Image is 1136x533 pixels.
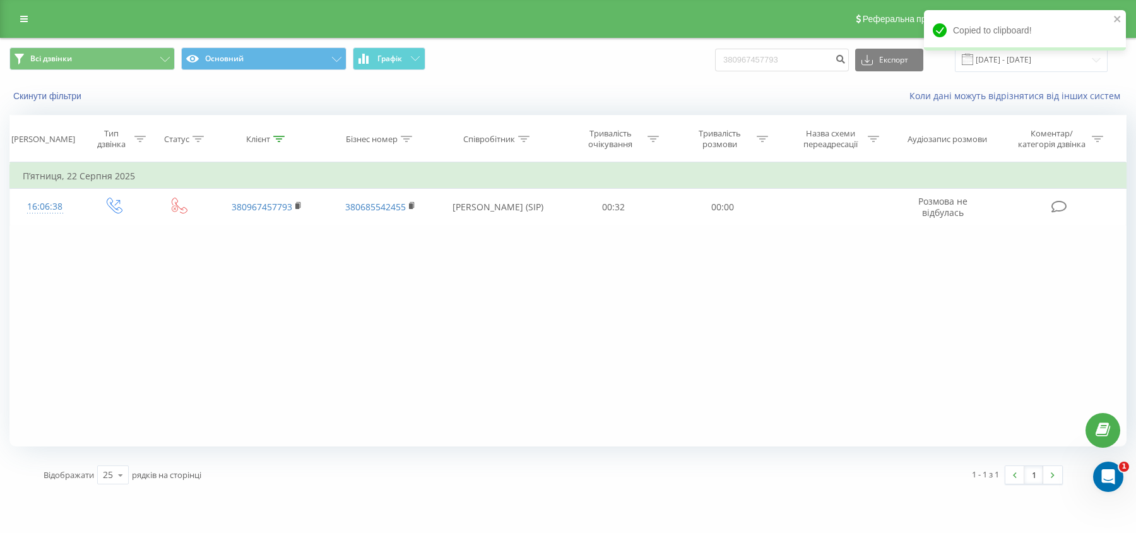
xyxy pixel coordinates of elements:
[353,47,425,70] button: Графік
[797,128,865,150] div: Назва схеми переадресації
[918,195,967,219] span: Розмова не відбулась
[863,14,956,24] span: Реферальна програма
[577,128,644,150] div: Тривалість очікування
[9,47,175,70] button: Всі дзвінки
[9,90,88,102] button: Скинути фільтри
[103,469,113,481] div: 25
[1119,462,1129,472] span: 1
[1113,14,1122,26] button: close
[559,189,668,225] td: 00:32
[1093,462,1123,492] iframe: Intercom live chat
[715,49,849,71] input: Пошук за номером
[1015,128,1089,150] div: Коментар/категорія дзвінка
[437,189,559,225] td: [PERSON_NAME] (SIP)
[924,10,1126,51] div: Copied to clipboard!
[345,201,406,213] a: 380685542455
[246,134,270,145] div: Клієнт
[855,49,923,71] button: Експорт
[908,134,987,145] div: Аудіозапис розмови
[686,128,754,150] div: Тривалість розмови
[463,134,515,145] div: Співробітник
[377,54,402,63] span: Графік
[23,195,67,219] div: 16:06:38
[91,128,132,150] div: Тип дзвінка
[909,90,1127,102] a: Коли дані можуть відрізнятися вiд інших систем
[44,469,94,481] span: Відображати
[232,201,292,213] a: 380967457793
[181,47,346,70] button: Основний
[11,134,75,145] div: [PERSON_NAME]
[164,134,189,145] div: Статус
[132,469,201,481] span: рядків на сторінці
[1024,466,1043,484] a: 1
[346,134,398,145] div: Бізнес номер
[10,164,1127,189] td: П’ятниця, 22 Серпня 2025
[972,468,999,481] div: 1 - 1 з 1
[668,189,778,225] td: 00:00
[30,54,72,64] span: Всі дзвінки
